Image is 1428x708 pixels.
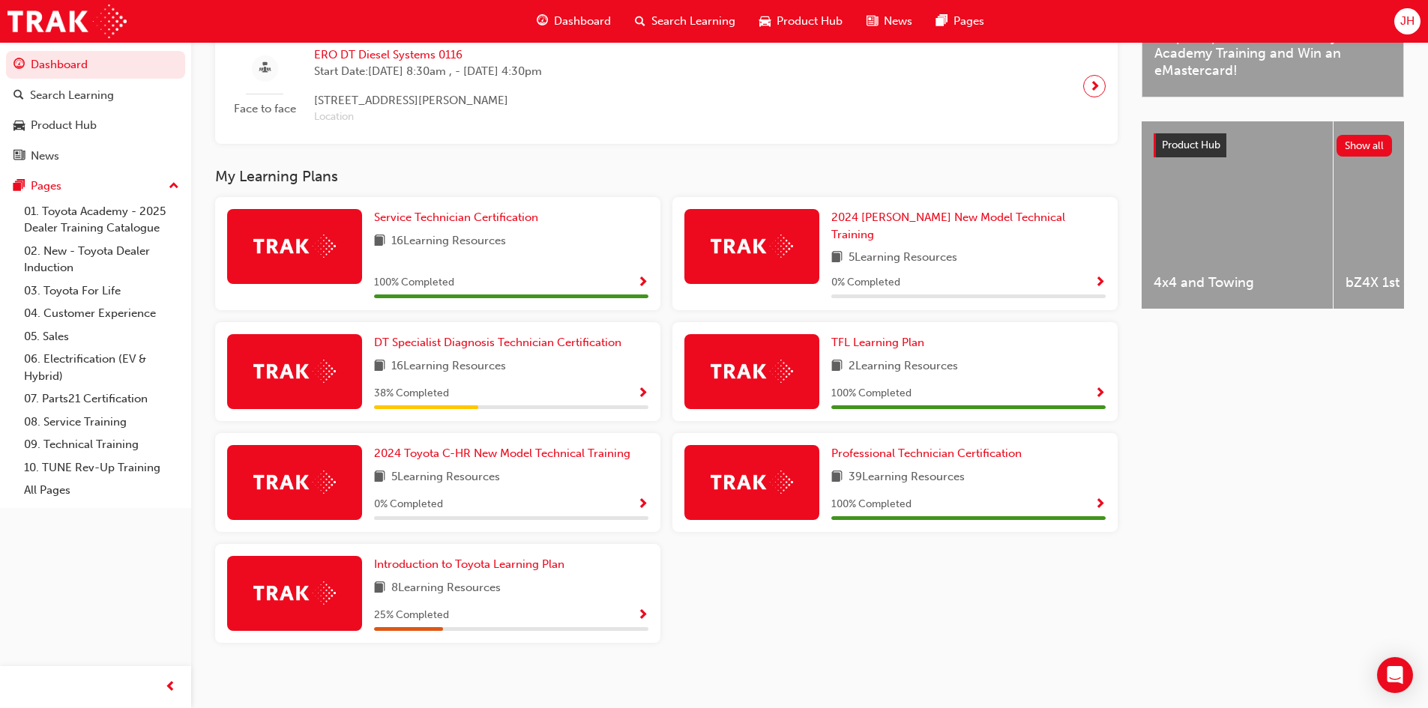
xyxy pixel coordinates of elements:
span: pages-icon [13,180,25,193]
span: 2024 Toyota C-HR New Model Technical Training [374,447,630,460]
span: news-icon [867,12,878,31]
a: car-iconProduct Hub [747,6,855,37]
span: DT Specialist Diagnosis Technician Certification [374,336,621,349]
a: 06. Electrification (EV & Hybrid) [18,348,185,387]
span: Dashboard [554,13,611,30]
button: JH [1394,8,1421,34]
span: Professional Technician Certification [831,447,1022,460]
span: Help Shape the Future of Toyota Academy Training and Win an eMastercard! [1154,28,1391,79]
span: sessionType_FACE_TO_FACE-icon [259,59,271,78]
span: 5 Learning Resources [849,249,957,267]
span: guage-icon [537,12,548,31]
img: Trak [711,471,793,494]
span: Show Progress [637,387,648,401]
span: car-icon [13,119,25,133]
span: book-icon [374,468,385,487]
div: Open Intercom Messenger [1377,657,1413,693]
img: Trak [253,581,336,605]
button: Show Progress [637,273,648,292]
button: Show Progress [1094,273,1106,292]
img: Trak [711,360,793,383]
span: [STREET_ADDRESS][PERSON_NAME] [314,92,542,109]
a: 01. Toyota Academy - 2025 Dealer Training Catalogue [18,200,185,240]
span: 38 % Completed [374,385,449,402]
a: 04. Customer Experience [18,302,185,325]
span: 39 Learning Resources [849,468,965,487]
a: News [6,142,185,170]
span: Product Hub [1162,139,1220,151]
a: Introduction to Toyota Learning Plan [374,556,570,573]
span: 5 Learning Resources [391,468,500,487]
h3: My Learning Plans [215,168,1118,185]
span: 25 % Completed [374,607,449,624]
span: Introduction to Toyota Learning Plan [374,557,564,571]
button: Show Progress [1094,384,1106,403]
span: 8 Learning Resources [391,579,501,598]
button: DashboardSearch LearningProduct HubNews [6,48,185,172]
a: pages-iconPages [924,6,996,37]
span: JH [1400,13,1415,30]
a: 05. Sales [18,325,185,348]
a: DT Specialist Diagnosis Technician Certification [374,334,627,351]
span: Show Progress [1094,276,1106,290]
button: Show all [1337,135,1393,157]
span: Product Hub [777,13,843,30]
span: Service Technician Certification [374,211,538,224]
div: Product Hub [31,117,97,134]
a: Face to faceERO DT Diesel Systems 0116Start Date:[DATE] 8:30am , - [DATE] 4:30pm[STREET_ADDRESS][... [227,40,1106,132]
a: Search Learning [6,82,185,109]
span: News [884,13,912,30]
span: book-icon [831,468,843,487]
span: search-icon [635,12,645,31]
a: 07. Parts21 Certification [18,387,185,411]
span: Location [314,109,542,126]
span: 4x4 and Towing [1154,274,1321,291]
span: Show Progress [1094,498,1106,512]
div: Pages [31,178,61,195]
button: Pages [6,172,185,200]
span: 100 % Completed [374,274,454,291]
span: Search Learning [651,13,735,30]
a: 03. Toyota For Life [18,279,185,303]
span: book-icon [374,232,385,251]
span: Show Progress [637,609,648,623]
span: guage-icon [13,58,25,72]
span: Show Progress [637,498,648,512]
span: search-icon [13,89,24,103]
div: Search Learning [30,87,114,104]
a: 10. TUNE Rev-Up Training [18,456,185,479]
span: 2024 [PERSON_NAME] New Model Technical Training [831,211,1065,241]
span: 0 % Completed [831,274,900,291]
a: search-iconSearch Learning [623,6,747,37]
span: next-icon [1089,76,1100,97]
a: Product Hub [6,112,185,139]
img: Trak [7,4,127,38]
span: book-icon [831,249,843,267]
span: Show Progress [637,276,648,290]
a: news-iconNews [855,6,924,37]
a: 09. Technical Training [18,433,185,456]
button: Show Progress [637,384,648,403]
span: Show Progress [1094,387,1106,401]
span: Start Date: [DATE] 8:30am , - [DATE] 4:30pm [314,63,542,80]
span: TFL Learning Plan [831,336,924,349]
span: 100 % Completed [831,385,912,402]
span: pages-icon [936,12,948,31]
span: 0 % Completed [374,496,443,513]
a: Dashboard [6,51,185,79]
span: car-icon [759,12,771,31]
span: book-icon [374,357,385,376]
a: 4x4 and Towing [1142,121,1333,309]
a: Service Technician Certification [374,209,544,226]
button: Show Progress [637,606,648,625]
img: Trak [711,235,793,258]
span: up-icon [169,177,179,196]
a: Product HubShow all [1154,133,1392,157]
img: Trak [253,471,336,494]
button: Show Progress [1094,495,1106,514]
div: News [31,148,59,165]
a: Professional Technician Certification [831,445,1028,462]
span: prev-icon [165,678,176,697]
